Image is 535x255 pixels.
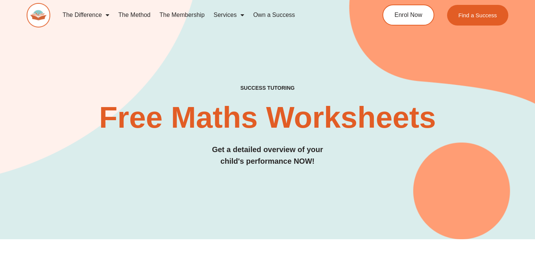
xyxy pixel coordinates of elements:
[249,6,299,24] a: Own a Success
[209,6,249,24] a: Services
[114,6,155,24] a: The Method
[27,85,508,91] h4: SUCCESS TUTORING​
[27,103,508,133] h2: Free Maths Worksheets​
[58,6,355,24] nav: Menu
[394,12,422,18] span: Enrol Now
[27,144,508,167] h3: Get a detailed overview of your child's performance NOW!
[155,6,209,24] a: The Membership
[447,5,508,26] a: Find a Success
[382,5,434,26] a: Enrol Now
[458,12,497,18] span: Find a Success
[58,6,114,24] a: The Difference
